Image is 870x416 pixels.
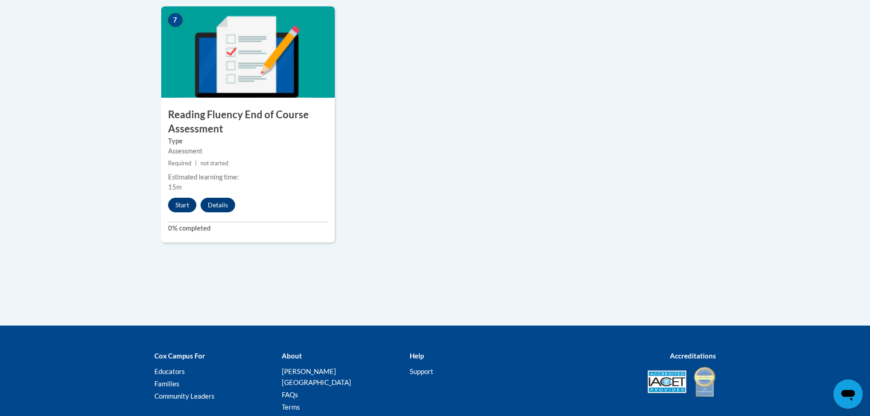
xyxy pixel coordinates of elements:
[168,136,328,146] label: Type
[282,403,300,411] a: Terms
[168,198,196,212] button: Start
[282,352,302,360] b: About
[282,367,351,386] a: [PERSON_NAME][GEOGRAPHIC_DATA]
[195,160,197,167] span: |
[410,352,424,360] b: Help
[168,183,182,191] span: 15m
[168,223,328,233] label: 0% completed
[168,160,191,167] span: Required
[154,392,215,400] a: Community Leaders
[154,352,205,360] b: Cox Campus For
[200,160,228,167] span: not started
[833,379,863,409] iframe: Button to launch messaging window
[154,379,179,388] a: Families
[168,146,328,156] div: Assessment
[410,367,433,375] a: Support
[282,390,298,399] a: FAQs
[161,6,335,98] img: Course Image
[168,172,328,182] div: Estimated learning time:
[670,352,716,360] b: Accreditations
[200,198,235,212] button: Details
[161,108,335,136] h3: Reading Fluency End of Course Assessment
[693,366,716,398] img: IDA® Accredited
[648,370,686,393] img: Accredited IACET® Provider
[168,13,183,27] span: 7
[154,367,185,375] a: Educators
